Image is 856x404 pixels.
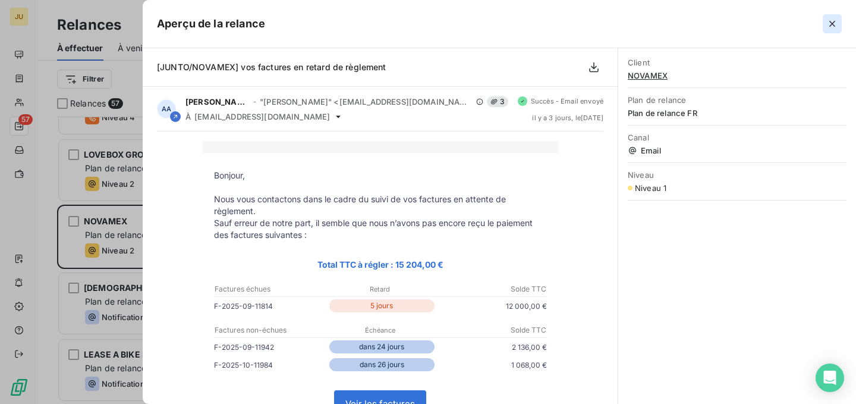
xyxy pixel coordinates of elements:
[436,284,546,295] p: Solde TTC
[437,341,547,353] p: 2 136,00 €
[487,96,508,107] span: 3
[194,112,330,121] span: [EMAIL_ADDRESS][DOMAIN_NAME]
[215,284,325,295] p: Factures échues
[185,112,191,121] span: À
[214,217,547,241] p: Sauf erreur de notre part, il semble que nous n’avons pas encore reçu le paiement des factures su...
[214,258,547,271] p: Total TTC à régler : 15 204,00 €
[214,300,327,312] p: F-2025-09-11814
[329,299,435,312] p: 5 jours
[157,62,386,72] span: [JUNTO/NOVAMEX] vos factures en retard de règlement
[628,58,846,67] span: Client
[816,364,844,392] div: Open Intercom Messenger
[325,325,435,336] p: Échéance
[628,95,846,105] span: Plan de relance
[215,325,325,336] p: Factures non-échues
[253,98,256,105] span: -
[628,133,846,142] span: Canal
[532,114,603,121] span: il y a 3 jours , le [DATE]
[214,359,327,371] p: F-2025-10-11984
[329,340,435,353] p: dans 24 jours
[214,170,547,181] p: Bonjour,
[628,108,846,118] span: Plan de relance FR
[325,284,435,295] p: Retard
[185,97,250,107] span: [PERSON_NAME]
[635,183,666,193] span: Niveau 1
[628,146,846,155] span: Email
[329,358,435,371] p: dans 26 jours
[214,193,547,217] p: Nous vous contactons dans le cadre du suivi de vos factures en attente de règlement.
[437,359,547,371] p: 1 068,00 €
[628,170,846,180] span: Niveau
[436,325,546,336] p: Solde TTC
[260,97,473,107] span: "[PERSON_NAME]" <[EMAIL_ADDRESS][DOMAIN_NAME]>
[214,341,327,353] p: F-2025-09-11942
[628,71,846,80] span: NOVAMEX
[437,300,547,312] p: 12 000,00 €
[157,15,265,32] h5: Aperçu de la relance
[531,98,603,105] span: Succès - Email envoyé
[157,99,176,118] div: AA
